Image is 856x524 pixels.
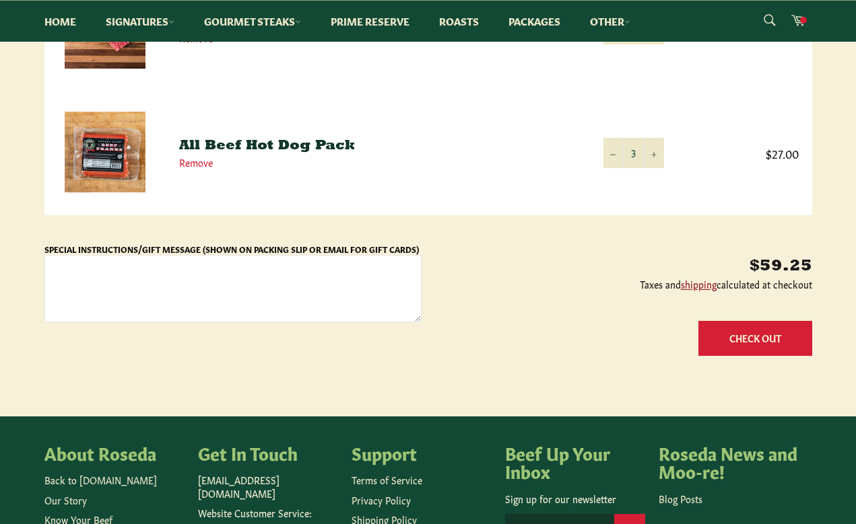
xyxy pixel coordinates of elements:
[198,443,338,462] h4: Get In Touch
[505,443,645,480] h4: Beef Up Your Inbox
[44,493,87,507] a: Our Story
[698,321,812,355] button: Check Out
[505,492,645,505] p: Sign up for our newsletter
[681,277,717,291] a: shipping
[179,155,213,169] a: Remove
[198,474,338,500] p: [EMAIL_ADDRESS][DOMAIN_NAME]
[691,145,799,161] span: $27.00
[31,1,90,42] a: Home
[92,1,188,42] a: Signatures
[44,244,419,254] label: Special Instructions/Gift Message (Shown on Packing Slip or Email for Gift Cards)
[317,1,423,42] a: Prime Reserve
[426,1,492,42] a: Roasts
[352,443,492,462] h4: Support
[659,492,702,505] a: Blog Posts
[603,138,624,168] button: Reduce item quantity by one
[352,493,411,507] a: Privacy Policy
[435,256,812,278] p: $59.25
[198,507,338,519] p: Website Customer Service:
[577,1,644,42] a: Other
[659,443,799,480] h4: Roseda News and Moo-re!
[495,1,574,42] a: Packages
[352,473,422,486] a: Terms of Service
[644,138,664,168] button: Increase item quantity by one
[191,1,315,42] a: Gourmet Steaks
[44,473,157,486] a: Back to [DOMAIN_NAME]
[179,139,355,153] a: All Beef Hot Dog Pack
[65,112,145,192] img: All Beef Hot Dog Pack
[44,443,185,462] h4: About Roseda
[435,278,812,291] p: Taxes and calculated at checkout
